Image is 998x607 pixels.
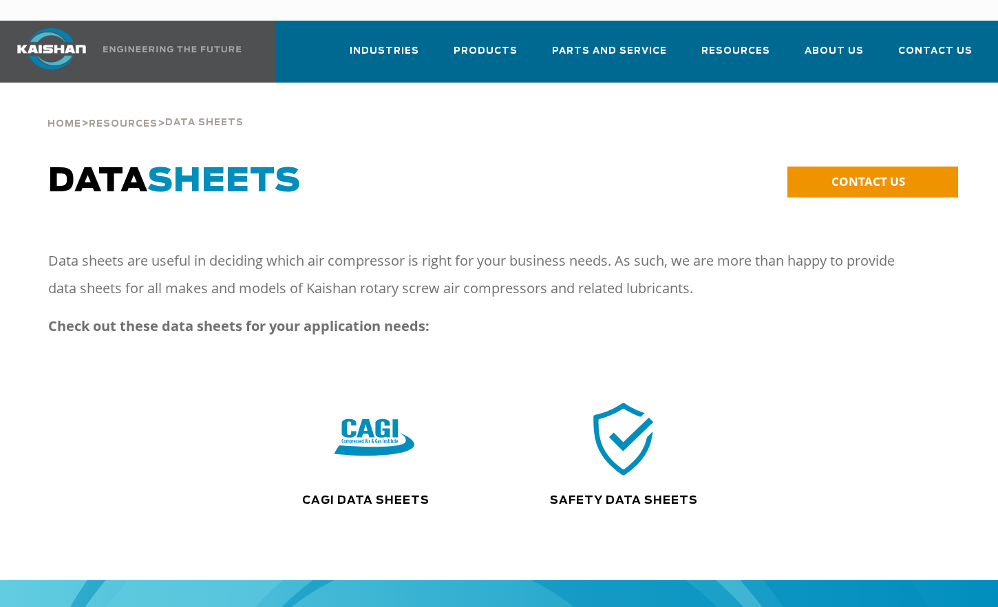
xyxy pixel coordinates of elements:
[805,33,864,80] a: About Us
[302,495,429,506] a: CAGI Data Sheets
[48,247,925,302] p: Data sheets are useful in deciding which air compressor is right for your business needs. As such...
[805,43,864,59] span: About Us
[48,165,301,198] span: DATA
[350,33,419,80] a: Industries
[552,43,667,59] span: Parts and Service
[584,398,663,479] img: safety icon
[165,118,244,127] span: Data Sheets
[47,120,81,129] span: Home
[47,117,81,129] a: Home
[89,120,158,129] span: Resources
[454,43,518,59] span: Products
[350,43,419,59] span: Industries
[550,495,698,506] a: Safety Data Sheets
[701,33,770,80] a: Resources
[250,398,500,479] div: CAGI
[831,173,905,189] span: CONTACT US
[47,83,244,135] div: > >
[147,165,301,198] span: SHEETS
[787,167,958,198] a: CONTACT US
[89,117,158,129] a: Resources
[335,398,414,479] img: CAGI
[898,43,973,59] span: Contact Us
[509,398,739,479] div: safety icon
[898,33,973,80] a: Contact Us
[552,33,667,80] a: Parts and Service
[454,33,518,80] a: Products
[103,46,241,52] img: Engineering the future
[701,43,770,59] span: Resources
[48,317,429,335] strong: Check out these data sheets for your application needs:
